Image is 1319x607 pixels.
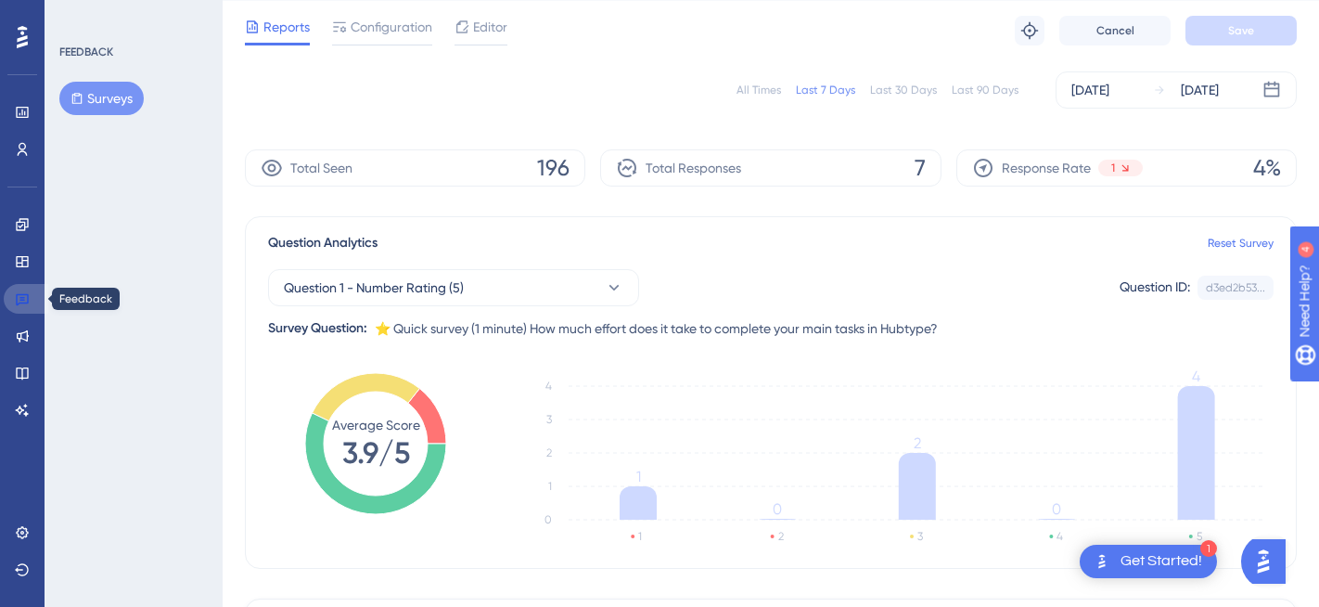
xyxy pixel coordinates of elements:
div: Last 30 Days [870,83,937,97]
tspan: 0 [773,500,782,518]
span: Cancel [1096,23,1134,38]
tspan: 3 [546,413,552,426]
div: Open Get Started! checklist, remaining modules: 1 [1080,545,1217,578]
button: Save [1185,16,1297,45]
iframe: UserGuiding AI Assistant Launcher [1241,534,1297,589]
span: 4% [1253,153,1281,183]
span: ⭐️ Quick survey (1 minute) How much effort does it take to complete your main tasks in Hubtype? [375,317,938,340]
tspan: 1 [636,468,641,485]
span: Editor [473,16,507,38]
div: 1 [1200,540,1217,557]
span: Question 1 - Number Rating (5) [284,277,464,299]
span: 7 [915,153,926,183]
tspan: 4 [545,380,552,393]
span: Total Seen [290,157,352,179]
span: Configuration [351,16,432,38]
tspan: 0 [1052,500,1061,518]
button: Cancel [1059,16,1171,45]
div: 4 [129,9,134,24]
span: Reports [263,16,310,38]
div: Last 90 Days [952,83,1018,97]
span: Save [1228,23,1254,38]
tspan: 2 [546,446,552,459]
text: 4 [1056,530,1063,543]
tspan: 0 [544,513,552,526]
div: Question ID: [1120,276,1190,300]
span: Need Help? [44,5,116,27]
text: 5 [1197,530,1202,543]
div: d3ed2b53... [1206,280,1265,295]
img: launcher-image-alternative-text [1091,550,1113,573]
a: Reset Survey [1208,236,1274,251]
div: [DATE] [1181,79,1219,101]
div: FEEDBACK [59,45,113,59]
span: 1 [1111,161,1115,175]
div: Last 7 Days [796,83,855,97]
span: Response Rate [1002,157,1091,179]
span: Question Analytics [268,232,378,254]
span: Total Responses [646,157,741,179]
tspan: Average Score [332,418,420,433]
tspan: 1 [548,480,552,493]
tspan: 2 [914,434,921,452]
text: 1 [638,530,642,543]
div: Get Started! [1121,551,1202,572]
div: Survey Question: [268,317,367,340]
tspan: 3.9/5 [342,435,410,471]
div: [DATE] [1071,79,1109,101]
tspan: 4 [1192,368,1200,385]
div: All Times [736,83,781,97]
button: Question 1 - Number Rating (5) [268,269,639,306]
text: 3 [917,530,923,543]
button: Surveys [59,82,144,115]
text: 2 [778,530,784,543]
span: 196 [537,153,570,183]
